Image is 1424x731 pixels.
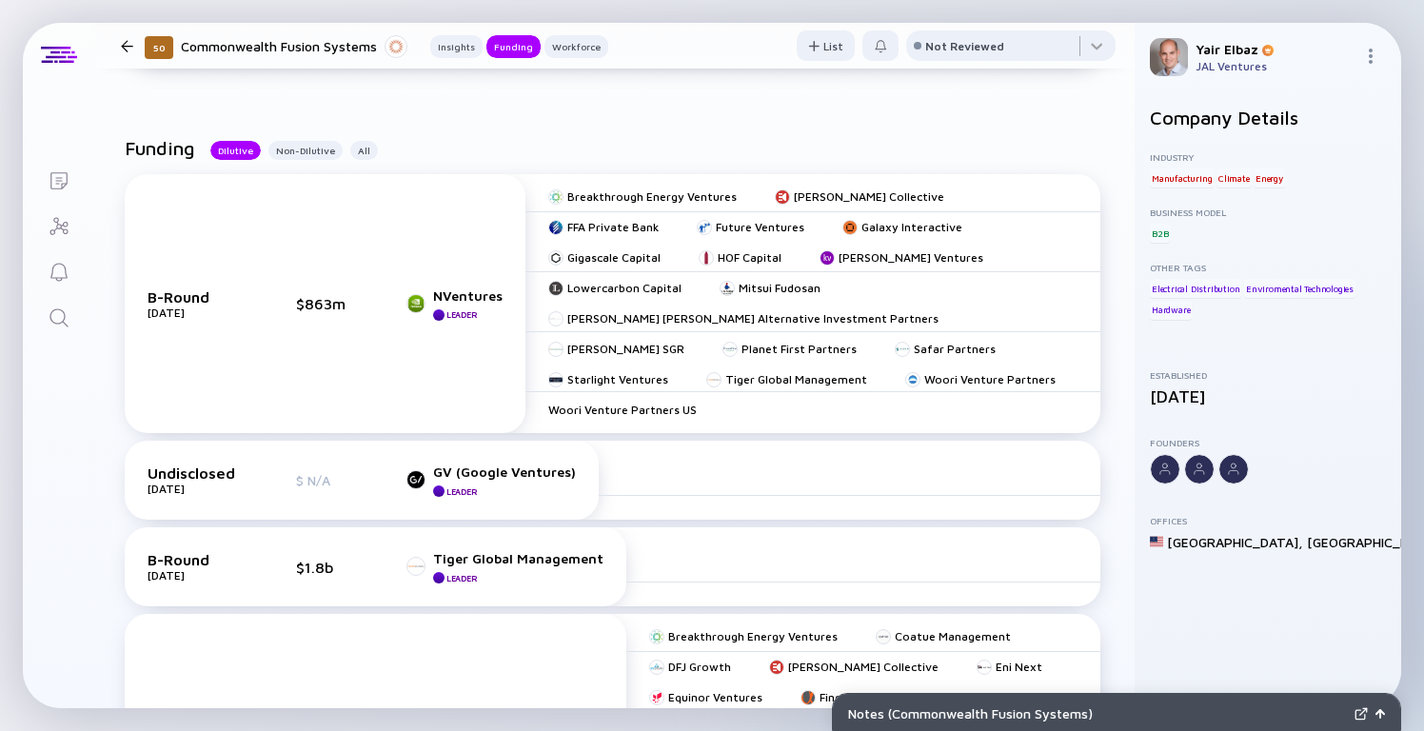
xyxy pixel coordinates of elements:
div: Yair Elbaz [1196,41,1355,57]
a: Equinor Ventures [649,690,762,704]
button: Dilutive [210,141,261,160]
button: Funding [486,35,541,58]
div: Equinor Ventures [668,690,762,704]
a: Tiger Global ManagementLeader [406,550,603,583]
a: [PERSON_NAME] SGR [548,342,684,356]
a: NVenturesLeader [406,287,503,321]
div: [DATE] [1150,386,1386,406]
div: Funding [486,37,541,56]
div: NVentures [433,287,503,304]
div: Breakthrough Energy Ventures [668,629,838,643]
div: Leader [446,573,477,583]
a: Breakthrough Energy Ventures [548,189,737,204]
a: Safar Partners [895,342,996,356]
div: Insights [430,37,483,56]
div: Not Reviewed [925,39,1004,53]
a: Future Ventures [697,220,804,234]
div: Business Model [1150,207,1386,218]
div: Founders [1150,437,1386,448]
div: Woori Venture Partners [924,372,1056,386]
a: Mitsui Fudosan [720,281,821,295]
a: [PERSON_NAME] Ventures [820,250,983,265]
button: List [797,30,855,61]
a: [PERSON_NAME] [PERSON_NAME] Alternative Investment Partners [548,311,939,326]
div: HOF Capital [718,250,781,265]
a: DFJ Growth [649,660,731,674]
img: Yair Profile Picture [1150,38,1188,76]
div: Eni Next [996,660,1042,674]
a: Woori Venture Partners US [548,403,697,417]
div: List [797,31,855,61]
img: Open Notes [1375,709,1385,719]
div: $1.8b [296,559,353,576]
div: Leader [446,309,477,320]
a: [PERSON_NAME] Collective [769,660,939,674]
div: FFA Private Bank [567,220,659,234]
h2: Company Details [1150,107,1386,128]
img: Menu [1363,49,1378,64]
div: Lowercarbon Capital [567,281,682,295]
div: $ N/A [296,472,353,488]
div: Mitsui Fudosan [739,281,821,295]
div: Manufacturing [1150,168,1214,188]
a: Reminders [23,247,94,293]
div: Commonwealth Fusion Systems [181,34,407,58]
div: Workforce [544,37,608,56]
div: Fine Structure Ventures [820,690,950,704]
div: Notes ( Commonwealth Fusion Systems ) [848,705,1347,721]
div: Coatue Management [895,629,1011,643]
div: Climate [1216,168,1252,188]
button: All [350,141,378,160]
div: Enviromental Technologies [1244,279,1355,298]
div: [DATE] [148,568,243,583]
div: Galaxy Interactive [861,220,962,234]
button: Insights [430,35,483,58]
div: Established [1150,369,1386,381]
div: Leader [446,486,477,497]
a: Gigascale Capital [548,250,661,265]
div: B-Round [148,288,243,306]
a: GV (Google Ventures)Leader [406,464,576,497]
a: Planet First Partners [722,342,857,356]
div: Hardware [1150,301,1192,320]
img: United States Flag [1150,535,1163,548]
a: Galaxy Interactive [842,220,962,234]
div: [PERSON_NAME] SGR [567,342,684,356]
div: [PERSON_NAME] Ventures [839,250,983,265]
div: 50 [145,36,173,59]
a: Eni Next [977,660,1042,674]
button: Non-Dilutive [268,141,343,160]
div: Gigascale Capital [567,250,661,265]
a: Coatue Management [876,629,1011,643]
div: JAL Ventures [1196,59,1355,73]
div: Industry [1150,151,1386,163]
div: Electrical Distribution [1150,279,1241,298]
a: Search [23,293,94,339]
div: Offices [1150,515,1386,526]
div: [DATE] [148,306,243,320]
div: Energy [1254,168,1285,188]
div: $863m [296,295,353,312]
a: FFA Private Bank [548,220,659,234]
a: HOF Capital [699,250,781,265]
div: Planet First Partners [742,342,857,356]
div: [PERSON_NAME] Collective [788,660,939,674]
a: Starlight Ventures [548,372,668,386]
a: Breakthrough Energy Ventures [649,629,838,643]
div: Starlight Ventures [567,372,668,386]
div: [PERSON_NAME] [PERSON_NAME] Alternative Investment Partners [567,311,939,326]
div: Tiger Global Management [725,372,867,386]
div: [PERSON_NAME] Collective [794,189,944,204]
div: B2B [1150,224,1170,243]
button: Workforce [544,35,608,58]
a: Woori Venture Partners [905,372,1056,386]
img: Expand Notes [1355,707,1368,721]
a: Investor Map [23,202,94,247]
div: Tiger Global Management [433,550,603,566]
div: GV (Google Ventures) [433,464,576,480]
h2: Funding [125,137,195,159]
div: Future Ventures [716,220,804,234]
